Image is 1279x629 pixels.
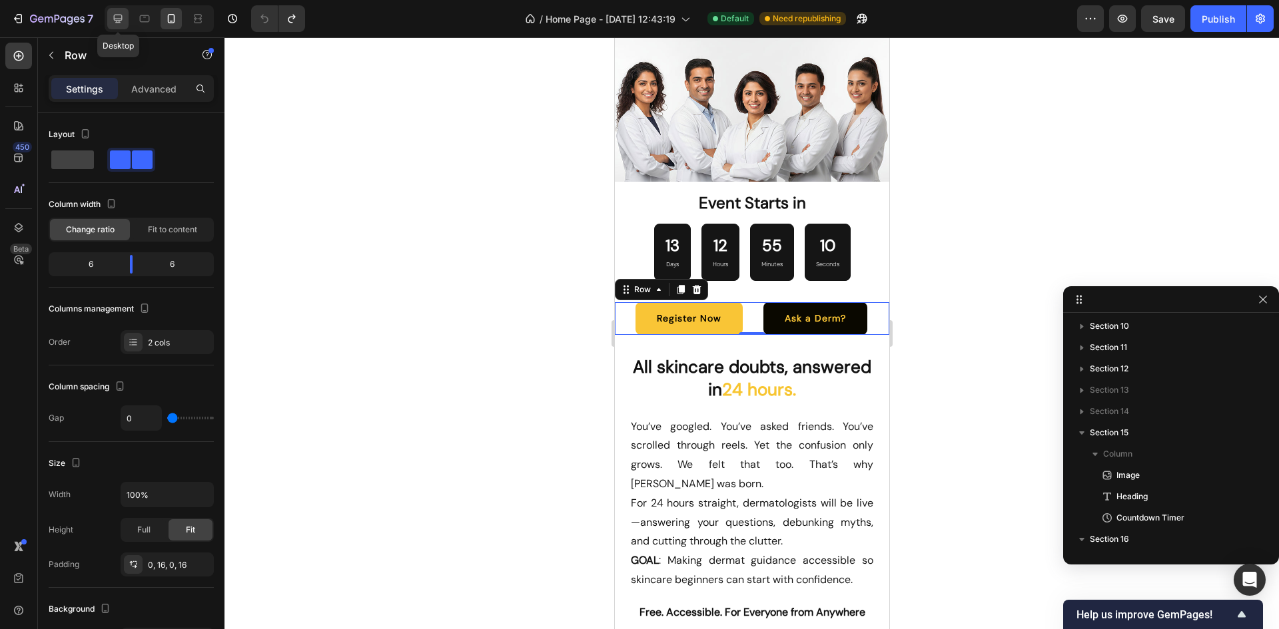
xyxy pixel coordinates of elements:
span: Fit [186,524,195,536]
div: Width [49,489,71,501]
span: Section 16 [1090,532,1129,546]
input: Auto [121,483,213,507]
span: Image [1116,469,1140,482]
div: Size [49,455,84,473]
div: 6 [51,255,119,274]
button: Show survey - Help us improve GemPages! [1076,606,1250,622]
div: Column spacing [49,378,128,396]
span: Column [1103,447,1132,461]
button: Save [1141,5,1185,32]
p: Settings [66,82,103,96]
span: Heading [1116,490,1148,503]
div: Publish [1202,12,1235,26]
span: Help us improve GemPages! [1076,608,1234,621]
span: Need republishing [773,13,841,25]
span: Fit to content [148,224,197,236]
span: Section 15 [1090,426,1128,439]
div: 6 [143,255,211,274]
p: 7 [87,11,93,27]
span: Default [721,13,749,25]
span: Section 11 [1090,341,1127,354]
span: Section 10 [1090,319,1129,333]
div: Undo/Redo [251,5,305,32]
div: 450 [13,142,32,152]
span: Change ratio [66,224,115,236]
div: Layout [49,126,93,144]
div: 2 cols [148,337,211,349]
span: Section 12 [1090,362,1128,375]
span: Countdown Timer [1116,511,1184,524]
div: Gap [49,412,64,424]
p: Advanced [131,82,177,96]
input: Auto [121,406,161,430]
div: Height [49,524,73,536]
span: Full [137,524,151,536]
div: Padding [49,558,79,570]
div: Background [49,600,113,618]
span: Home Page - [DATE] 12:43:19 [546,12,675,26]
button: Publish [1190,5,1246,32]
div: Beta [10,244,32,254]
div: 0, 16, 0, 16 [148,559,211,571]
span: / [540,12,543,26]
span: Save [1152,13,1174,25]
span: Section 14 [1090,405,1129,418]
div: Columns management [49,300,153,318]
div: Column width [49,196,119,214]
p: Row [65,47,178,63]
iframe: Design area [615,37,889,629]
button: 7 [5,5,99,32]
div: Open Intercom Messenger [1234,564,1266,596]
div: Order [49,336,71,348]
span: Section 13 [1090,383,1129,397]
